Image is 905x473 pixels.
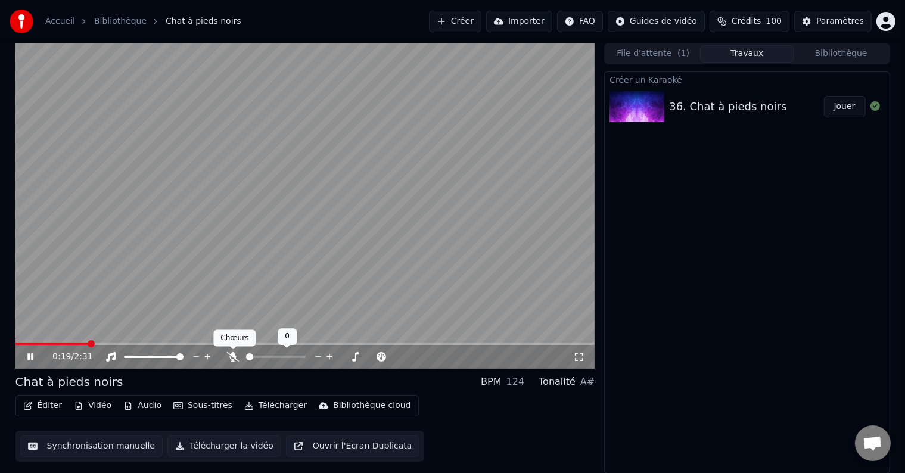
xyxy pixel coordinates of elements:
[429,11,481,32] button: Créer
[766,15,782,27] span: 100
[677,48,689,60] span: ( 1 )
[605,72,889,86] div: Créer un Karaoké
[816,15,864,27] div: Paramètres
[94,15,147,27] a: Bibliothèque
[52,351,71,363] span: 0:19
[481,375,501,389] div: BPM
[794,45,888,63] button: Bibliothèque
[74,351,92,363] span: 2:31
[486,11,552,32] button: Importer
[169,397,237,414] button: Sous-titres
[15,374,123,390] div: Chat à pieds noirs
[166,15,241,27] span: Chat à pieds noirs
[240,397,312,414] button: Télécharger
[333,400,410,412] div: Bibliothèque cloud
[580,375,595,389] div: A#
[539,375,576,389] div: Tonalité
[10,10,33,33] img: youka
[45,15,75,27] a: Accueil
[669,98,786,115] div: 36. Chat à pieds noirs
[18,397,67,414] button: Éditer
[69,397,116,414] button: Vidéo
[213,330,256,347] div: Chœurs
[286,435,420,457] button: Ouvrir l'Ecran Duplicata
[167,435,281,457] button: Télécharger la vidéo
[20,435,163,457] button: Synchronisation manuelle
[557,11,603,32] button: FAQ
[506,375,525,389] div: 124
[794,11,872,32] button: Paramètres
[608,11,705,32] button: Guides de vidéo
[732,15,761,27] span: Crédits
[278,328,297,345] div: 0
[700,45,794,63] button: Travaux
[710,11,789,32] button: Crédits100
[45,15,241,27] nav: breadcrumb
[855,425,891,461] div: Ouvrir le chat
[606,45,700,63] button: File d'attente
[52,351,81,363] div: /
[824,96,866,117] button: Jouer
[119,397,166,414] button: Audio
